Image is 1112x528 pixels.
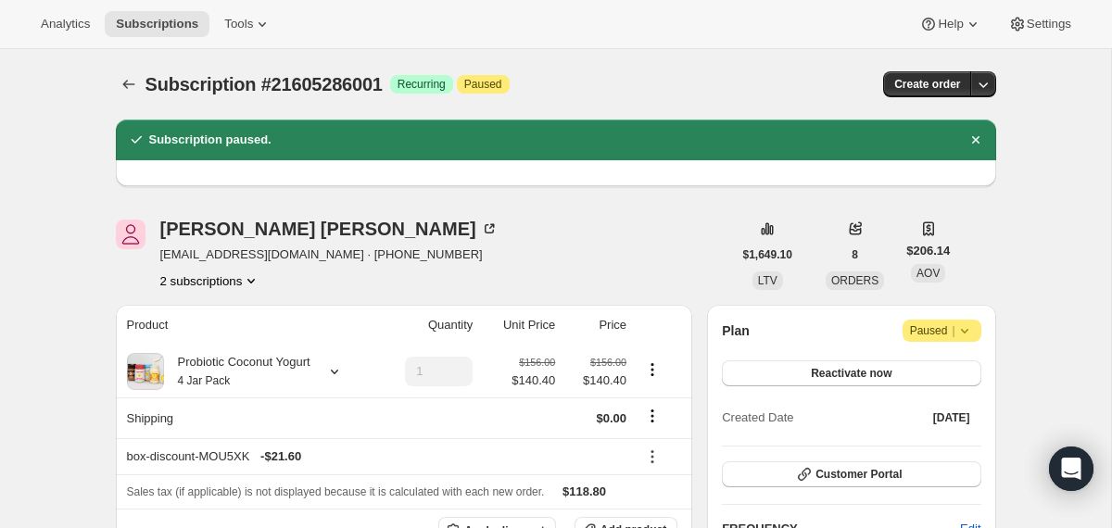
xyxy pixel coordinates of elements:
div: [PERSON_NAME] [PERSON_NAME] [160,220,499,238]
div: Probiotic Coconut Yogurt [164,353,310,390]
button: Create order [883,71,971,97]
span: $118.80 [562,484,606,498]
span: - $21.60 [260,447,301,466]
span: Create order [894,77,960,92]
span: $1,649.10 [743,247,792,262]
span: 8 [852,247,858,262]
h2: Plan [722,321,750,340]
button: Dismiss notification [963,127,989,153]
button: Subscriptions [116,71,142,97]
th: Price [561,305,632,346]
span: [EMAIL_ADDRESS][DOMAIN_NAME] · [PHONE_NUMBER] [160,245,499,264]
button: [DATE] [922,405,981,431]
button: Product actions [638,359,667,380]
span: Paused [910,321,974,340]
h2: Subscription paused. [149,131,272,149]
button: Help [908,11,992,37]
th: Product [116,305,376,346]
span: $140.40 [512,371,555,390]
span: Subscription #21605286001 [145,74,383,94]
button: Reactivate now [722,360,980,386]
button: 8 [840,242,869,268]
span: Created Date [722,409,793,427]
span: | [952,323,954,338]
span: Janine James [116,220,145,249]
th: Shipping [116,397,376,438]
span: Analytics [41,17,90,31]
span: LTV [758,274,777,287]
span: $0.00 [597,411,627,425]
div: Open Intercom Messenger [1049,446,1093,491]
span: Subscriptions [116,17,198,31]
span: Paused [464,77,502,92]
button: Shipping actions [638,406,667,426]
small: 4 Jar Pack [178,374,231,387]
button: $1,649.10 [732,242,803,268]
span: ORDERS [831,274,878,287]
span: Help [938,17,963,31]
div: box-discount-MOU5XK [127,447,627,466]
span: $206.14 [906,242,950,260]
button: Analytics [30,11,101,37]
span: Reactivate now [811,366,891,381]
small: $156.00 [590,357,626,368]
th: Quantity [376,305,479,346]
button: Customer Portal [722,461,980,487]
span: Customer Portal [815,467,902,482]
button: Settings [997,11,1082,37]
span: Tools [224,17,253,31]
span: AOV [916,267,940,280]
button: Tools [213,11,283,37]
span: [DATE] [933,410,970,425]
span: Recurring [398,77,446,92]
span: Settings [1027,17,1071,31]
span: $140.40 [566,371,626,390]
button: Subscriptions [105,11,209,37]
span: Sales tax (if applicable) is not displayed because it is calculated with each new order. [127,485,545,498]
button: Product actions [160,271,261,290]
th: Unit Price [478,305,561,346]
img: product img [127,353,164,390]
small: $156.00 [519,357,555,368]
